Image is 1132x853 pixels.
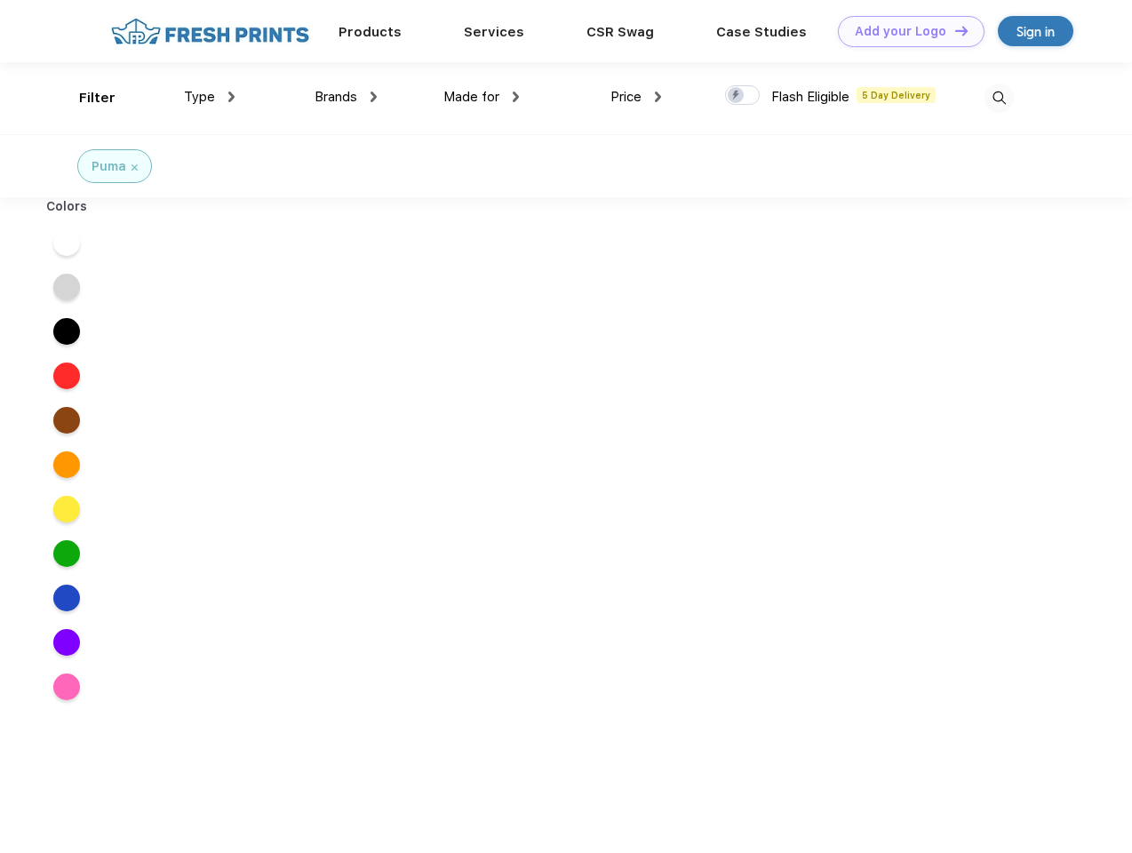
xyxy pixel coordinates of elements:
[184,89,215,105] span: Type
[228,92,235,102] img: dropdown.png
[92,157,126,176] div: Puma
[771,89,849,105] span: Flash Eligible
[79,88,116,108] div: Filter
[610,89,642,105] span: Price
[513,92,519,102] img: dropdown.png
[586,24,654,40] a: CSR Swag
[33,197,101,216] div: Colors
[855,24,946,39] div: Add your Logo
[464,24,524,40] a: Services
[985,84,1014,113] img: desktop_search.svg
[955,26,968,36] img: DT
[315,89,357,105] span: Brands
[655,92,661,102] img: dropdown.png
[106,16,315,47] img: fo%20logo%202.webp
[857,87,936,103] span: 5 Day Delivery
[1016,21,1055,42] div: Sign in
[339,24,402,40] a: Products
[443,89,499,105] span: Made for
[998,16,1073,46] a: Sign in
[132,164,138,171] img: filter_cancel.svg
[371,92,377,102] img: dropdown.png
